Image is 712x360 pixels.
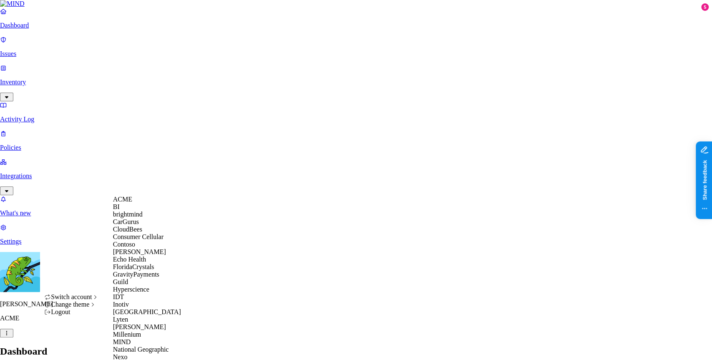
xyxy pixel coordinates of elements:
[113,196,132,203] span: ACME
[113,203,120,210] span: BI
[113,263,154,270] span: FloridaCrystals
[113,233,164,240] span: Consumer Cellular
[113,301,129,308] span: Inotiv
[113,211,143,218] span: brightmind
[113,316,128,323] span: Lyten
[113,286,149,293] span: Hyperscience
[113,271,159,278] span: GravityPayments
[113,346,169,353] span: National Geographic
[44,308,99,316] div: Logout
[113,226,142,233] span: CloudBees
[113,308,181,315] span: [GEOGRAPHIC_DATA]
[51,301,89,308] span: Change theme
[113,323,166,330] span: [PERSON_NAME]
[113,241,135,248] span: Contoso
[113,338,131,345] span: MIND
[113,256,146,263] span: Echo Health
[51,293,92,300] span: Switch account
[113,218,139,225] span: CarGurus
[113,293,124,300] span: IDT
[113,248,166,255] span: [PERSON_NAME]
[113,331,141,338] span: Millenium
[113,278,128,285] span: Guild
